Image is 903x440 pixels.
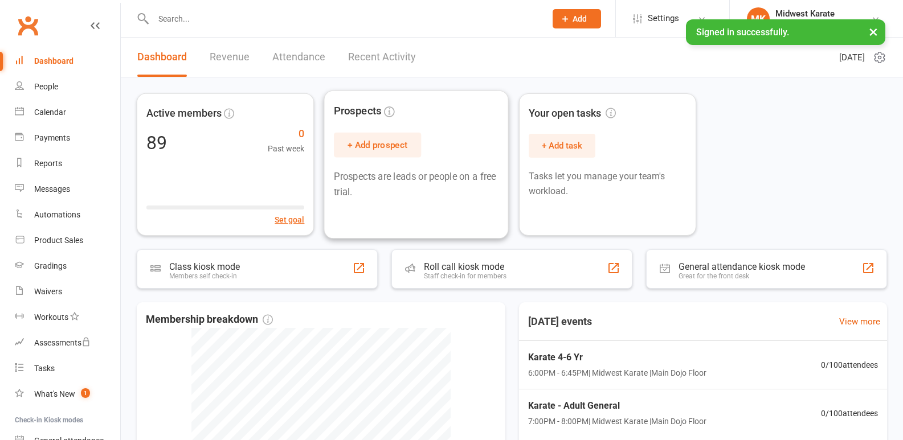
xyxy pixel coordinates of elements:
[272,38,325,77] a: Attendance
[34,210,80,219] div: Automations
[81,388,90,398] span: 1
[275,213,304,226] button: Set goal
[573,14,587,23] span: Add
[15,151,120,176] a: Reports
[334,102,381,120] span: Prospects
[15,356,120,381] a: Tasks
[679,272,805,280] div: Great for the front desk
[14,11,42,40] a: Clubworx
[528,350,706,365] span: Karate 4-6 Yr
[528,367,706,379] span: 6:00PM - 6:45PM | Midwest Karate | Main Dojo Floor
[210,38,250,77] a: Revenue
[821,407,878,420] span: 0 / 100 attendees
[34,159,62,168] div: Reports
[348,38,416,77] a: Recent Activity
[528,398,706,413] span: Karate - Adult General
[169,261,240,272] div: Class kiosk mode
[15,330,120,356] a: Assessments
[519,311,601,332] h3: [DATE] events
[775,9,871,19] div: Midwest Karate
[863,19,884,44] button: ×
[34,236,83,245] div: Product Sales
[775,19,871,29] div: Midwest Karate Saskatoon
[15,253,120,279] a: Gradings
[528,415,706,427] span: 7:00PM - 8:00PM | Midwest Karate | Main Dojo Floor
[679,261,805,272] div: General attendance kiosk mode
[150,11,538,27] input: Search...
[529,134,595,158] button: + Add task
[34,56,73,65] div: Dashboard
[15,279,120,305] a: Waivers
[15,228,120,253] a: Product Sales
[34,338,91,347] div: Assessments
[839,315,880,328] a: View more
[34,133,70,142] div: Payments
[15,125,120,151] a: Payments
[696,27,789,38] span: Signed in successfully.
[747,7,770,30] div: MK
[648,6,679,31] span: Settings
[529,169,687,198] p: Tasks let you manage your team's workload.
[334,133,421,158] button: + Add prospect
[15,176,120,202] a: Messages
[34,312,68,322] div: Workouts
[34,184,70,194] div: Messages
[821,359,878,371] span: 0 / 100 attendees
[268,142,304,155] span: Past week
[34,364,55,373] div: Tasks
[15,381,120,407] a: What's New1
[34,108,66,117] div: Calendar
[34,261,67,270] div: Gradings
[424,272,506,280] div: Staff check-in for members
[529,105,616,122] span: Your open tasks
[169,272,240,280] div: Members self check-in
[146,311,273,328] span: Membership breakdown
[146,134,167,152] div: 89
[839,51,865,64] span: [DATE]
[15,100,120,125] a: Calendar
[15,202,120,228] a: Automations
[15,48,120,74] a: Dashboard
[34,389,75,398] div: What's New
[553,9,601,28] button: Add
[424,261,506,272] div: Roll call kiosk mode
[15,305,120,330] a: Workouts
[146,105,222,121] span: Active members
[137,38,187,77] a: Dashboard
[334,169,499,199] p: Prospects are leads or people on a free trial.
[268,126,304,142] span: 0
[34,287,62,296] div: Waivers
[34,82,58,91] div: People
[15,74,120,100] a: People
